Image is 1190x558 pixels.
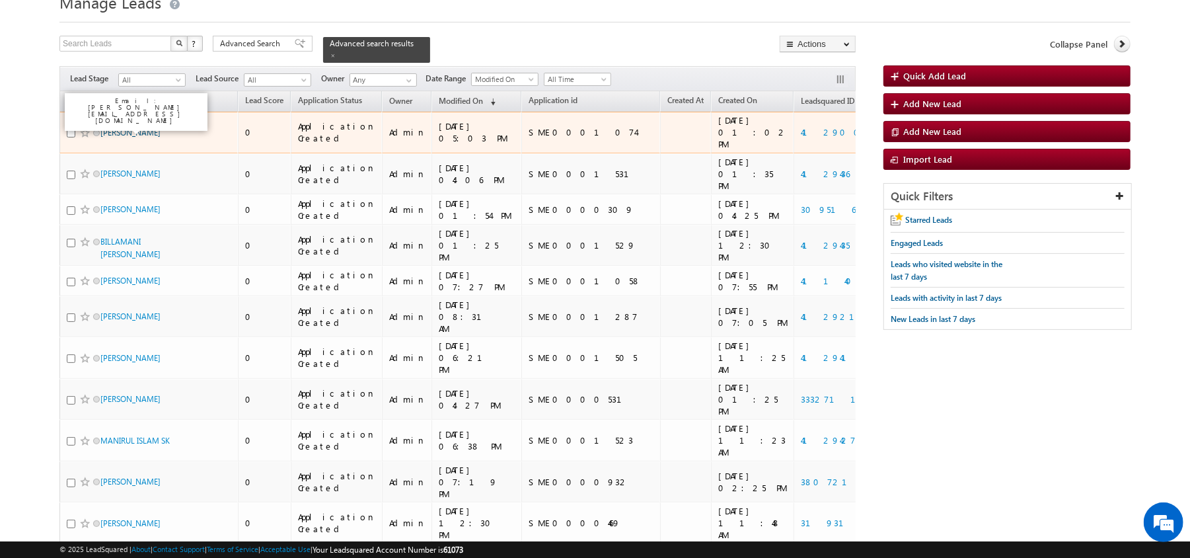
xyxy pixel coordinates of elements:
[667,95,704,105] span: Created At
[439,227,515,263] div: [DATE] 01:25 PM
[718,340,788,376] div: [DATE] 11:25 AM
[298,470,376,494] div: Application Created
[718,269,788,293] div: [DATE] 07:55 PM
[718,470,788,494] div: [DATE] 02:25 PM
[100,518,161,528] a: [PERSON_NAME]
[439,505,515,541] div: [DATE] 12:30 PM
[389,517,426,529] div: Admin
[180,407,240,425] em: Start Chat
[100,128,161,138] a: [PERSON_NAME]
[100,169,161,179] a: [PERSON_NAME]
[70,73,118,85] span: Lead Stage
[389,352,426,364] div: Admin
[100,204,161,214] a: [PERSON_NAME]
[298,346,376,370] div: Application Created
[522,93,584,110] a: Application id
[801,168,850,179] a: 4129436
[780,36,856,52] button: Actions
[100,353,161,363] a: [PERSON_NAME]
[718,227,788,263] div: [DATE] 12:30 PM
[443,545,463,555] span: 61073
[529,311,654,323] div: SME0001287
[239,93,290,110] a: Lead Score
[891,259,1002,282] span: Leads who visited website in the last 7 days
[801,393,872,405] a: 3332711
[529,352,654,364] div: SME0001505
[718,114,788,150] div: [DATE] 01:02 PM
[712,93,764,110] a: Created On
[389,239,426,251] div: Admin
[245,204,285,216] div: 0
[439,96,483,106] span: Modified On
[903,70,966,81] span: Quick Add Lead
[298,305,376,329] div: Application Created
[801,239,850,251] a: 4129435
[245,434,285,446] div: 0
[884,184,1131,210] div: Quick Filters
[801,352,876,363] a: 4129410
[529,517,654,529] div: SME0000469
[1050,38,1107,50] span: Collapse Panel
[131,545,151,553] a: About
[399,74,416,87] a: Show All Items
[313,545,463,555] span: Your Leadsquared Account Number is
[245,239,285,251] div: 0
[100,436,170,446] a: MANIRUL ISLAM SK
[59,543,463,556] span: © 2025 LeadSquared | | | | |
[220,38,284,50] span: Advanced Search
[718,505,788,541] div: [DATE] 11:48 AM
[439,428,515,452] div: [DATE] 06:38 PM
[389,393,426,405] div: Admin
[100,477,161,487] a: [PERSON_NAME]
[439,269,515,293] div: [DATE] 07:27 PM
[891,314,975,324] span: New Leads in last 7 days
[891,293,1002,303] span: Leads with activity in last 7 days
[70,97,202,124] p: Email: [PERSON_NAME][EMAIL_ADDRESS][DOMAIN_NAME]
[389,275,426,287] div: Admin
[891,238,943,248] span: Engaged Leads
[69,69,222,87] div: Chat with us now
[100,237,161,259] a: BILLAMANI [PERSON_NAME]
[718,95,757,105] span: Created On
[718,198,788,221] div: [DATE] 04:25 PM
[330,38,414,48] span: Advanced search results
[529,168,654,180] div: SME0001531
[298,511,376,535] div: Application Created
[801,275,870,286] a: 4114077
[153,545,205,553] a: Contact Support
[245,517,285,529] div: 0
[245,352,285,364] div: 0
[529,434,654,446] div: SME0001523
[529,126,654,138] div: SME0001074
[794,94,862,111] a: Leadsquared ID
[298,162,376,186] div: Application Created
[718,156,788,192] div: [DATE] 01:35 PM
[245,168,285,180] div: 0
[245,311,285,323] div: 0
[389,476,426,488] div: Admin
[529,476,654,488] div: SME0000932
[22,69,56,87] img: d_60004797649_company_0_60004797649
[718,305,788,329] div: [DATE] 07:05 PM
[529,275,654,287] div: SME0001058
[17,122,241,395] textarea: Type your message and hit 'Enter'
[298,428,376,452] div: Application Created
[298,120,376,144] div: Application Created
[192,38,198,49] span: ?
[903,153,952,165] span: Import Lead
[245,476,285,488] div: 0
[100,394,161,404] a: [PERSON_NAME]
[187,36,203,52] button: ?
[196,73,244,85] span: Lead Source
[207,545,258,553] a: Terms of Service
[298,233,376,257] div: Application Created
[439,162,515,186] div: [DATE] 04:06 PM
[801,517,868,528] a: 3193156
[245,275,285,287] div: 0
[100,276,161,286] a: [PERSON_NAME]
[389,126,426,138] div: Admin
[903,98,961,109] span: Add New Lead
[718,422,788,458] div: [DATE] 11:23 AM
[389,311,426,323] div: Admin
[245,95,283,105] span: Lead Score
